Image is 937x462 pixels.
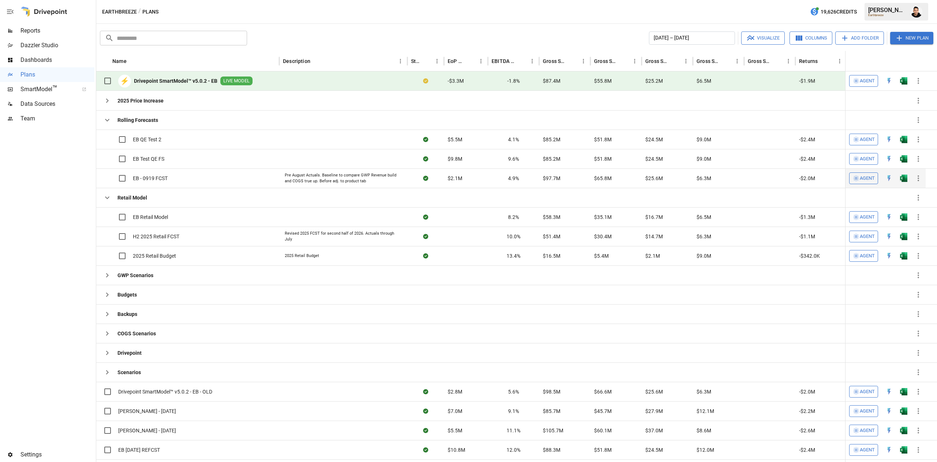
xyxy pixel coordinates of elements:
span: EB Retail Model [133,213,168,221]
div: Open in Excel [900,252,907,260]
img: quick-edit-flash.b8aec18c.svg [885,77,893,85]
div: Gross Sales: Marketplace [645,58,670,64]
button: Gross Sales: DTC Online column menu [630,56,640,66]
span: $87.4M [543,77,560,85]
span: ™ [52,84,57,93]
button: Columns [789,31,832,45]
span: $85.7M [543,407,560,415]
span: -$2.0M [799,175,815,182]
button: EBITDA Margin column menu [527,56,537,66]
span: $8.6M [697,427,711,434]
img: excel-icon.76473adf.svg [900,136,907,143]
span: -$1.3M [799,213,815,221]
span: Dashboards [20,56,94,64]
span: -$342.0K [799,252,820,260]
div: [PERSON_NAME] [868,7,906,14]
span: $2.8M [448,388,462,395]
img: excel-icon.76473adf.svg [900,213,907,221]
span: $58.3M [543,213,560,221]
span: H2 2025 Retail FCST [133,233,179,240]
span: LIVE MODEL [220,78,253,85]
span: $65.8M [594,175,612,182]
div: Open in Excel [900,388,907,395]
span: -$2.6M [799,427,815,434]
span: -$2.2M [799,407,815,415]
span: Agent [860,407,875,416]
img: excel-icon.76473adf.svg [900,175,907,182]
button: Agent [849,444,878,456]
img: quick-edit-flash.b8aec18c.svg [885,136,893,143]
img: quick-edit-flash.b8aec18c.svg [885,155,893,163]
span: $16.5M [543,252,560,260]
div: Sync complete [423,136,428,143]
span: $5.4M [594,252,609,260]
div: Description [283,58,310,64]
span: $55.8M [594,77,612,85]
span: $6.5M [697,77,711,85]
span: Agent [860,388,875,396]
span: $5.5M [448,136,462,143]
img: quick-edit-flash.b8aec18c.svg [885,213,893,221]
span: $2.1M [448,175,462,182]
button: Sort [619,56,630,66]
b: Drivepoint [117,349,142,357]
span: 2025 Retail Budget [133,252,176,260]
button: New Plan [890,32,933,44]
div: Earthbreeze [868,14,906,17]
div: Open in Quick Edit [885,175,893,182]
div: Open in Quick Edit [885,213,893,221]
span: Team [20,114,94,123]
img: quick-edit-flash.b8aec18c.svg [885,233,893,240]
img: excel-icon.76473adf.svg [900,155,907,163]
span: 10.0% [507,233,520,240]
div: Open in Excel [900,155,907,163]
b: Drivepoint SmartModel™ v5.0.2 - EB [134,77,217,85]
div: Francisco Sanchez [911,6,922,18]
span: $7.0M [448,407,462,415]
div: Open in Quick Edit [885,136,893,143]
button: Sort [422,56,432,66]
img: excel-icon.76473adf.svg [900,233,907,240]
div: Open in Quick Edit [885,155,893,163]
button: Gross Sales: Wholesale column menu [732,56,742,66]
span: -$2.4M [799,155,815,163]
span: $35.1M [594,213,612,221]
div: Returns [799,58,818,64]
span: $2.1M [645,252,660,260]
b: Budgets [117,291,137,298]
span: $51.8M [594,136,612,143]
span: Agent [860,232,875,241]
img: quick-edit-flash.b8aec18c.svg [885,407,893,415]
div: Open in Excel [900,446,907,454]
span: $37.0M [645,427,663,434]
span: -$1.9M [799,77,815,85]
button: Agent [849,425,878,436]
span: $85.2M [543,136,560,143]
div: EBITDA Margin [492,58,516,64]
span: Dazzler Studio [20,41,94,50]
img: quick-edit-flash.b8aec18c.svg [885,175,893,182]
button: Gross Sales: Retail column menu [783,56,794,66]
span: 9.1% [508,407,519,415]
div: Sync complete [423,427,428,434]
span: 13.4% [507,252,520,260]
div: Open in Excel [900,233,907,240]
span: EB - 0919 FCST [133,175,168,182]
span: 9.6% [508,155,519,163]
img: excel-icon.76473adf.svg [900,252,907,260]
button: Sort [568,56,578,66]
span: Agent [860,155,875,163]
div: Sync complete [423,446,428,454]
span: $24.5M [645,155,663,163]
button: Sort [517,56,527,66]
span: $16.7M [645,213,663,221]
button: Sort [722,56,732,66]
div: Open in Quick Edit [885,252,893,260]
button: EoP Cash column menu [476,56,486,66]
span: $24.5M [645,136,663,143]
span: $9.0M [697,155,711,163]
button: Description column menu [395,56,406,66]
button: Sort [773,56,783,66]
button: Status column menu [432,56,442,66]
span: $51.8M [594,446,612,454]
